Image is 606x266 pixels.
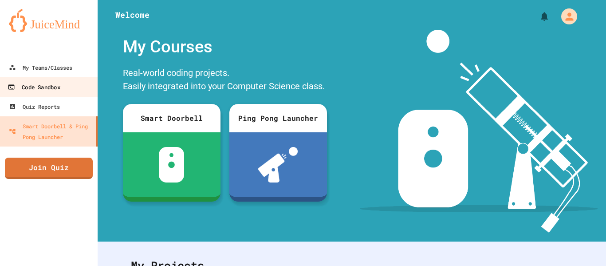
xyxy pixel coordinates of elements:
[258,147,298,183] img: ppl-with-ball.png
[5,158,93,179] a: Join Quiz
[9,121,92,142] div: Smart Doorbell & Ping Pong Launcher
[118,30,331,64] div: My Courses
[123,104,220,132] div: Smart Doorbell
[159,147,184,183] img: sdb-white.svg
[118,64,331,97] div: Real-world coding projects. Easily integrated into your Computer Science class.
[552,6,579,27] div: My Account
[9,101,60,112] div: Quiz Reports
[523,9,552,24] div: My Notifications
[9,62,72,73] div: My Teams/Classes
[360,30,598,233] img: banner-image-my-projects.png
[229,104,327,132] div: Ping Pong Launcher
[8,82,60,93] div: Code Sandbox
[9,9,89,32] img: logo-orange.svg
